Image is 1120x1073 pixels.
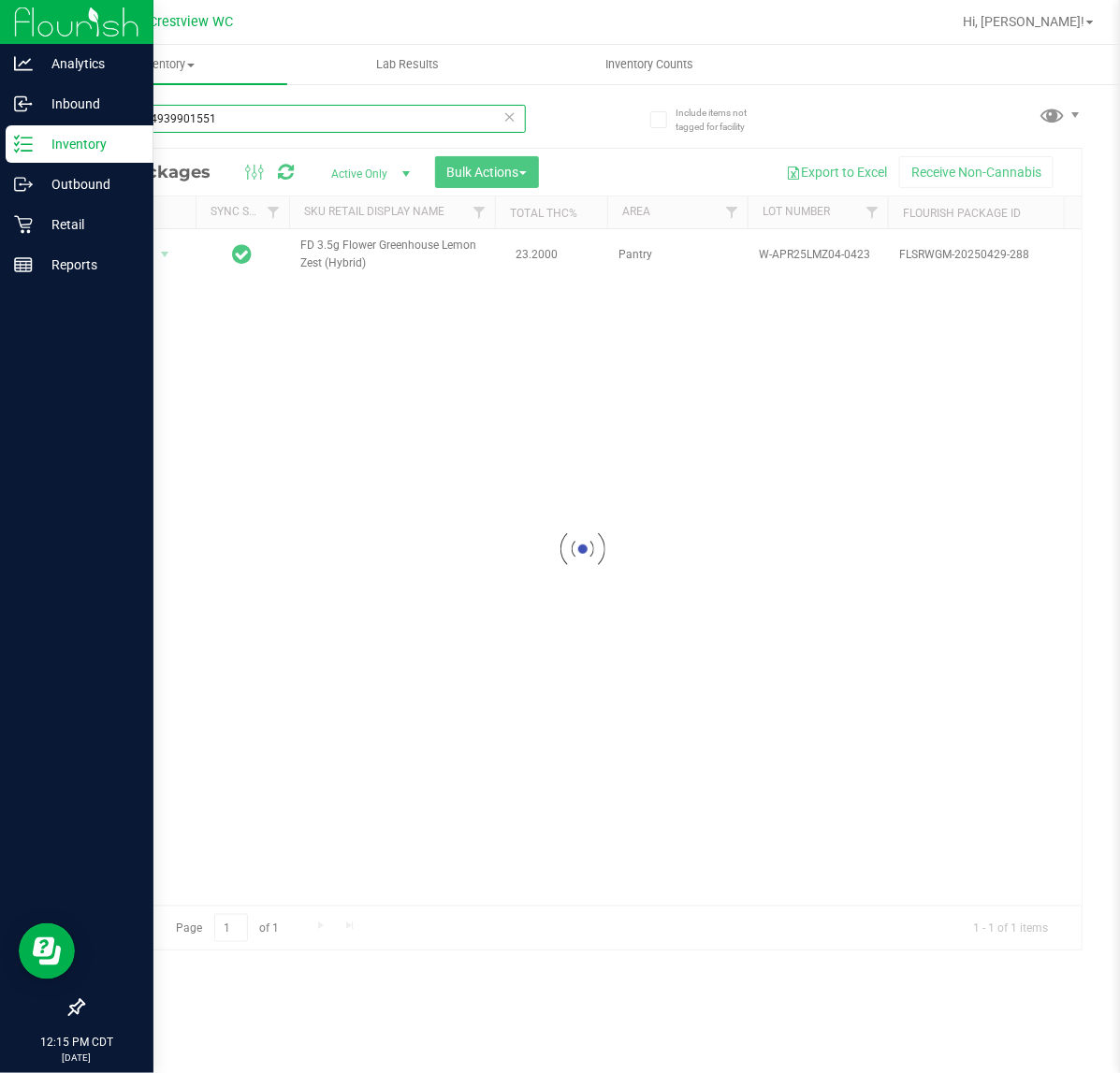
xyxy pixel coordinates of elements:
inline-svg: Analytics [14,54,33,73]
p: Inventory [33,133,145,155]
input: Search Package ID, Item Name, SKU, Lot or Part Number... [82,105,526,133]
inline-svg: Inbound [14,94,33,113]
a: Lab Results [287,45,530,84]
inline-svg: Inventory [14,135,33,153]
p: Retail [33,213,145,236]
p: 12:15 PM CDT [8,1034,145,1051]
span: Include items not tagged for facility [676,106,769,134]
span: Lab Results [351,56,464,73]
a: Inventory [45,45,287,84]
a: Inventory Counts [529,45,771,84]
p: Inbound [33,93,145,115]
span: Crestview WC [149,14,233,30]
span: Inventory Counts [580,56,719,73]
inline-svg: Retail [14,215,33,234]
inline-svg: Reports [14,255,33,274]
p: Outbound [33,173,145,196]
span: Inventory [45,56,287,73]
iframe: Resource center [19,923,75,979]
span: Hi, [PERSON_NAME]! [963,14,1084,29]
p: Analytics [33,52,145,75]
p: [DATE] [8,1051,145,1065]
inline-svg: Outbound [14,175,33,194]
span: Clear [503,105,516,129]
p: Reports [33,254,145,276]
